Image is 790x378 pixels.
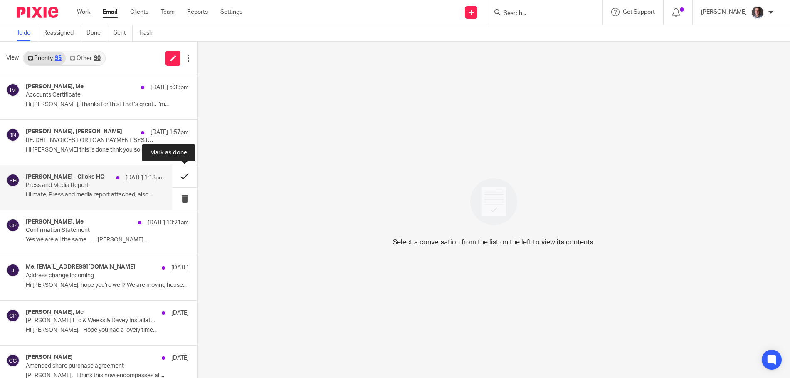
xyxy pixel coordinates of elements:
[751,6,764,19] img: CP%20Headshot.jpeg
[26,282,189,289] p: Hi [PERSON_NAME], hope you’re well? We are moving house...
[26,174,105,181] h4: [PERSON_NAME] - Clicks HQ
[6,128,20,142] img: svg%3E
[148,219,189,227] p: [DATE] 10:21am
[55,55,62,61] div: 95
[151,83,189,92] p: [DATE] 5:33pm
[114,25,133,41] a: Sent
[6,219,20,232] img: svg%3E
[220,8,242,16] a: Settings
[151,128,189,137] p: [DATE] 1:57pm
[26,272,156,279] p: Address change incoming
[171,264,189,272] p: [DATE]
[6,309,20,322] img: svg%3E
[26,236,189,244] p: Yes we are all the same. --- [PERSON_NAME]...
[187,8,208,16] a: Reports
[24,52,66,65] a: Priority95
[17,25,37,41] a: To do
[26,83,84,90] h4: [PERSON_NAME], Me
[139,25,159,41] a: Trash
[6,174,20,187] img: svg%3E
[26,363,156,370] p: Amended share purchase agreement
[26,92,156,99] p: Accounts Certificate
[161,8,175,16] a: Team
[26,101,189,108] p: Hi [PERSON_NAME], Thanks for this! That’s great.. I’m...
[6,83,20,97] img: svg%3E
[66,52,104,65] a: Other90
[26,128,122,135] h4: [PERSON_NAME], [PERSON_NAME]
[623,9,655,15] span: Get Support
[171,309,189,317] p: [DATE]
[171,354,189,362] p: [DATE]
[77,8,90,16] a: Work
[26,327,189,334] p: Hi [PERSON_NAME], Hope you had a lovely time...
[26,227,156,234] p: Confirmation Statement
[86,25,107,41] a: Done
[43,25,80,41] a: Reassigned
[503,10,578,17] input: Search
[465,173,523,231] img: image
[26,219,84,226] h4: [PERSON_NAME], Me
[701,8,747,16] p: [PERSON_NAME]
[26,147,189,154] p: Hi [PERSON_NAME] this is done thnk you so much! x ...
[126,174,164,182] p: [DATE] 1:13pm
[26,354,73,361] h4: [PERSON_NAME]
[26,309,84,316] h4: [PERSON_NAME], Me
[130,8,148,16] a: Clients
[6,54,19,62] span: View
[26,191,164,199] p: Hi mate, Press and media report attached, also...
[26,264,136,271] h4: Me, [EMAIL_ADDRESS][DOMAIN_NAME]
[103,8,118,16] a: Email
[94,55,101,61] div: 90
[6,264,20,277] img: svg%3E
[6,354,20,367] img: svg%3E
[393,237,595,247] p: Select a conversation from the list on the left to view its contents.
[26,317,156,324] p: [PERSON_NAME] Ltd & Weeks & Davey Installations Ltd - Accounts for the year ended [DATE]
[26,182,136,189] p: Press and Media Report
[17,7,58,18] img: Pixie
[26,137,156,144] p: RE: DHL INVOICES FOR LOAN PAYMENT SYSTEM - [DATE] - URGENT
